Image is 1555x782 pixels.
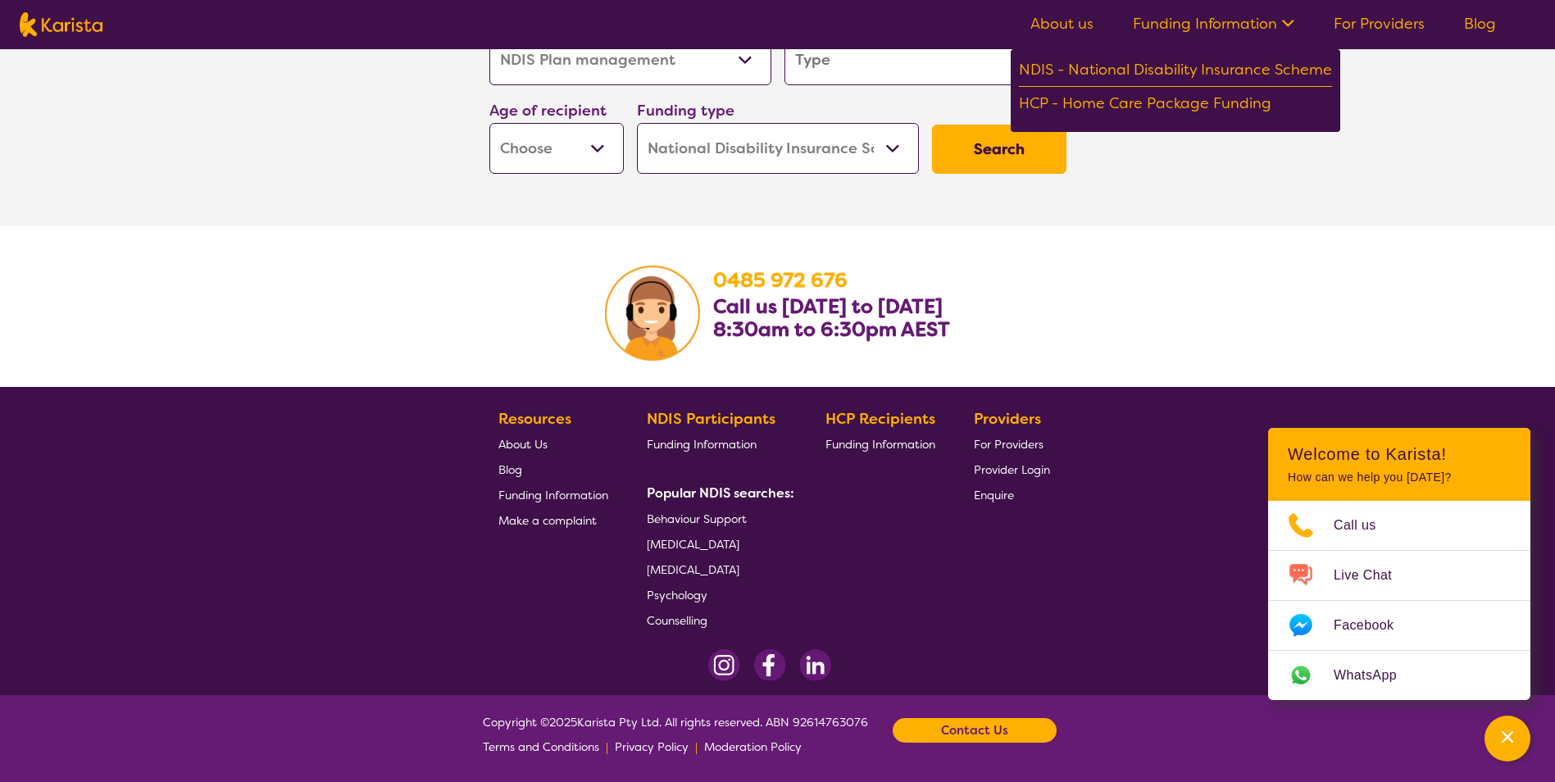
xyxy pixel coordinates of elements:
a: Web link opens in a new tab. [1268,651,1530,700]
a: Blog [498,457,608,482]
b: Providers [974,409,1041,429]
a: Blog [1464,14,1496,34]
span: Privacy Policy [615,739,689,754]
a: Privacy Policy [615,734,689,759]
b: 8:30am to 6:30pm AEST [713,316,950,343]
h2: Welcome to Karista! [1288,444,1511,464]
span: WhatsApp [1334,663,1416,688]
a: For Providers [974,431,1050,457]
b: Resources [498,409,571,429]
span: Funding Information [825,437,935,452]
label: Age of recipient [489,101,607,120]
div: HCP - Home Care Package Funding [1019,91,1332,120]
p: How can we help you [DATE]? [1288,471,1511,484]
a: Psychology [647,582,788,607]
span: Copyright © 2025 Karista Pty Ltd. All rights reserved. ABN 92614763076 [483,710,868,759]
span: For Providers [974,437,1043,452]
a: Counselling [647,607,788,633]
a: Funding Information [1133,14,1294,34]
span: Psychology [647,588,707,602]
span: Provider Login [974,462,1050,477]
ul: Choose channel [1268,501,1530,700]
a: Behaviour Support [647,506,788,531]
b: Contact Us [941,718,1008,743]
div: Channel Menu [1268,428,1530,700]
a: Funding Information [647,431,788,457]
span: About Us [498,437,548,452]
img: Facebook [753,649,786,681]
a: [MEDICAL_DATA] [647,557,788,582]
img: Karista logo [20,12,102,37]
span: Behaviour Support [647,511,747,526]
a: For Providers [1334,14,1425,34]
input: Type [784,34,1066,85]
p: | [606,734,608,759]
a: Funding Information [498,482,608,507]
button: Search [932,125,1066,174]
span: Facebook [1334,613,1413,638]
span: Live Chat [1334,563,1412,588]
span: Counselling [647,613,707,628]
a: About Us [498,431,608,457]
b: NDIS Participants [647,409,775,429]
span: Moderation Policy [704,739,802,754]
span: Terms and Conditions [483,739,599,754]
span: Call us [1334,513,1396,538]
b: Popular NDIS searches: [647,484,794,502]
button: Channel Menu [1485,716,1530,762]
span: Make a complaint [498,513,597,528]
a: Provider Login [974,457,1050,482]
a: Enquire [974,482,1050,507]
span: Blog [498,462,522,477]
a: Funding Information [825,431,935,457]
span: Funding Information [647,437,757,452]
span: Enquire [974,488,1014,502]
b: Call us [DATE] to [DATE] [713,293,943,320]
img: LinkedIn [799,649,831,681]
a: Terms and Conditions [483,734,599,759]
div: NDIS - National Disability Insurance Scheme [1019,57,1332,87]
img: Karista Client Service [605,266,700,361]
img: Instagram [708,649,740,681]
a: Moderation Policy [704,734,802,759]
p: | [695,734,698,759]
label: Funding type [637,101,734,120]
span: Funding Information [498,488,608,502]
a: 0485 972 676 [713,267,848,293]
a: [MEDICAL_DATA] [647,531,788,557]
a: About us [1030,14,1094,34]
a: Make a complaint [498,507,608,533]
span: [MEDICAL_DATA] [647,562,739,577]
b: HCP Recipients [825,409,935,429]
span: [MEDICAL_DATA] [647,537,739,552]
